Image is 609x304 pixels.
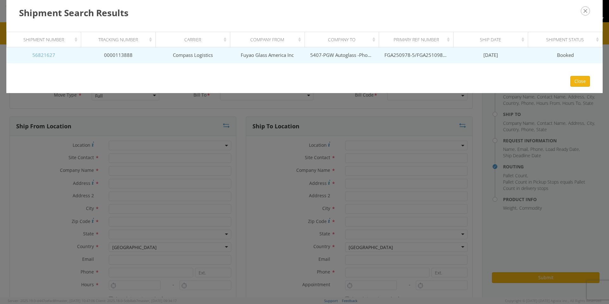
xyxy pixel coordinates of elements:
a: 56821627 [32,52,55,58]
td: FGA250978-5/FGA251098-2/FGA251149-4 [379,47,454,63]
td: 0000113888 [81,47,155,63]
td: 5407-PGW Autoglass -Phoenix Hub [304,47,379,63]
div: Carrier [161,37,228,43]
h3: Shipment Search Results [19,6,590,19]
div: Company From [236,37,302,43]
div: Company To [310,37,377,43]
button: Close [570,76,590,87]
td: Compass Logistics [155,47,230,63]
div: Ship Date [459,37,526,43]
span: [DATE] [483,52,498,58]
div: Shipment Status [534,37,600,43]
div: Shipment Number [12,37,79,43]
div: Tracking Number [87,37,153,43]
td: Fuyao Glass America Inc [230,47,304,63]
div: Primary Ref Number [385,37,451,43]
span: Booked [557,52,574,58]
